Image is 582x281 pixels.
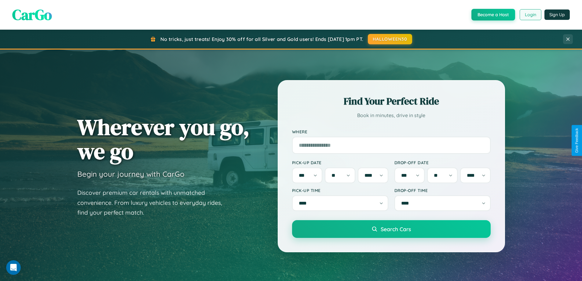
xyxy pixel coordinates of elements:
[381,226,411,232] span: Search Cars
[394,160,491,165] label: Drop-off Date
[471,9,515,20] button: Become a Host
[6,260,21,275] iframe: Intercom live chat
[292,111,491,120] p: Book in minutes, drive in style
[368,34,412,44] button: HALLOWEEN30
[12,5,52,25] span: CarGo
[292,160,388,165] label: Pick-up Date
[575,128,579,153] div: Give Feedback
[544,9,570,20] button: Sign Up
[77,169,185,179] h3: Begin your journey with CarGo
[292,188,388,193] label: Pick-up Time
[520,9,541,20] button: Login
[292,220,491,238] button: Search Cars
[394,188,491,193] label: Drop-off Time
[292,129,491,134] label: Where
[77,115,250,163] h1: Wherever you go, we go
[77,188,230,218] p: Discover premium car rentals with unmatched convenience. From luxury vehicles to everyday rides, ...
[160,36,363,42] span: No tricks, just treats! Enjoy 30% off for all Silver and Gold users! Ends [DATE] 1pm PT.
[292,94,491,108] h2: Find Your Perfect Ride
